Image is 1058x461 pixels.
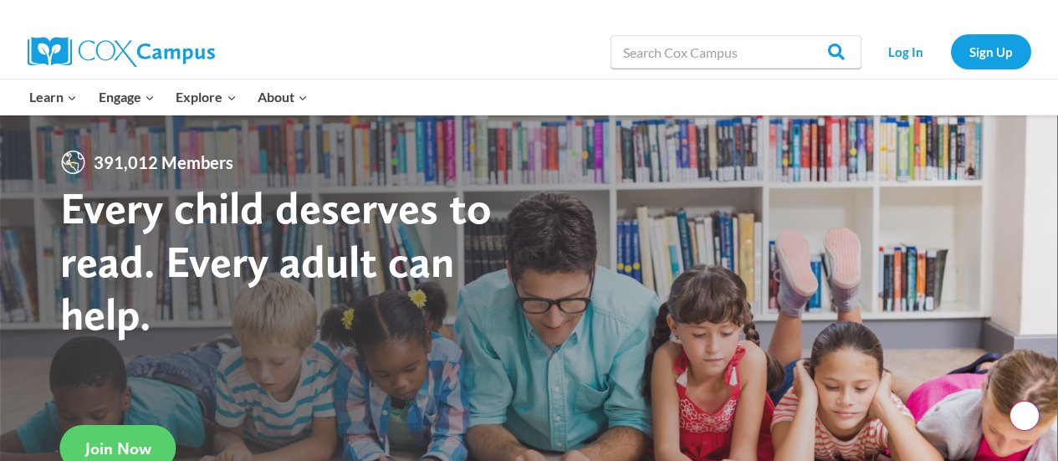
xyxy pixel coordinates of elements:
[99,86,155,108] span: Engage
[19,79,319,115] nav: Primary Navigation
[870,34,943,69] a: Log In
[28,37,215,67] img: Cox Campus
[87,149,240,176] span: 391,012 Members
[60,181,492,341] strong: Every child deserves to read. Every adult can help.
[611,35,861,69] input: Search Cox Campus
[258,86,308,108] span: About
[870,34,1031,69] nav: Secondary Navigation
[29,86,77,108] span: Learn
[85,438,151,458] span: Join Now
[176,86,236,108] span: Explore
[951,34,1031,69] a: Sign Up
